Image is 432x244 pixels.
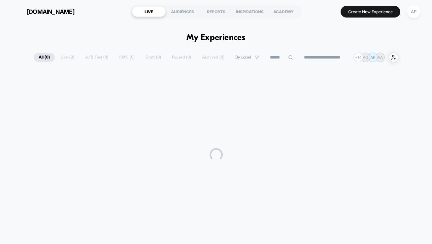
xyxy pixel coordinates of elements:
[370,55,376,60] p: AP
[166,6,199,17] div: AUDIENCES
[378,55,383,60] p: AA
[186,33,246,43] h1: My Experiences
[353,53,363,62] div: + 14
[10,6,77,17] button: [DOMAIN_NAME]
[341,6,400,18] button: Create New Experience
[27,8,75,15] span: [DOMAIN_NAME]
[34,53,55,62] span: All ( 0 )
[405,5,422,19] button: AP
[199,6,233,17] div: REPORTS
[363,55,368,60] p: AG
[132,6,166,17] div: LIVE
[407,5,420,18] div: AP
[233,6,267,17] div: INSPIRATIONS
[235,55,251,60] span: By Label
[267,6,300,17] div: ACADEMY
